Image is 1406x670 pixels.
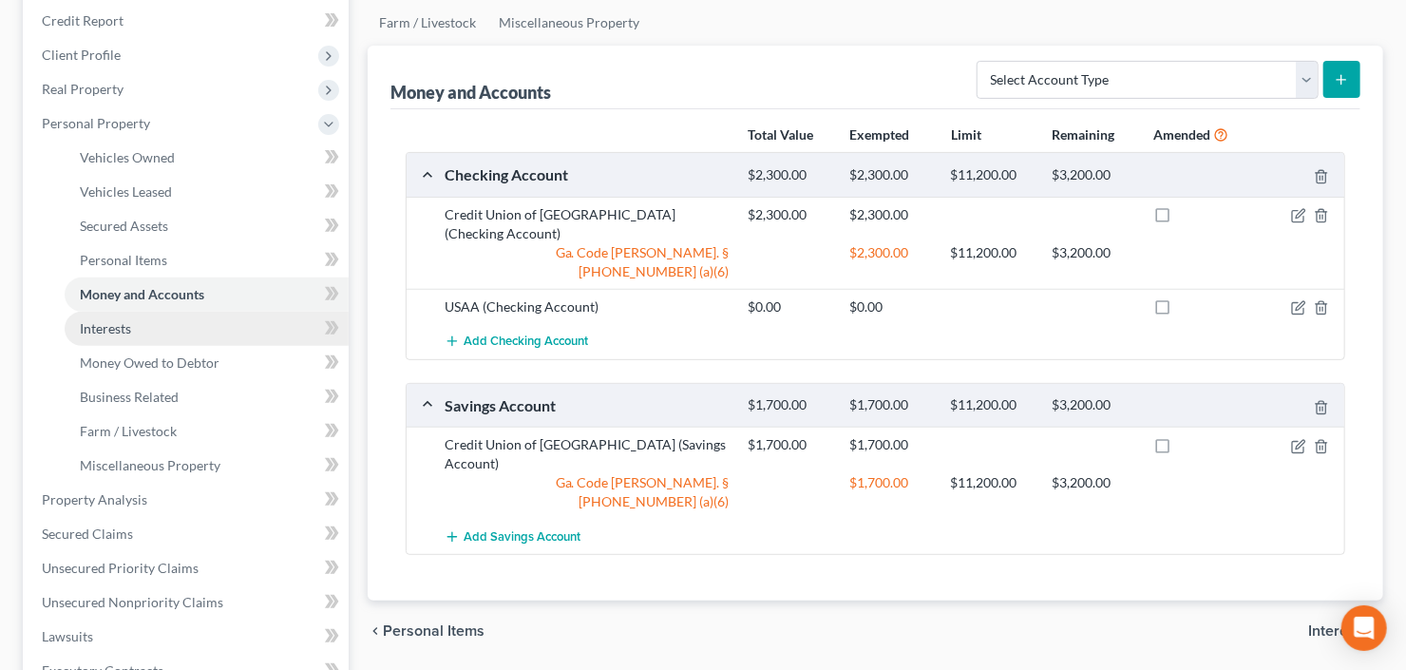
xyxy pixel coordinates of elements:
span: Credit Report [42,12,123,29]
a: Secured Claims [27,517,349,551]
span: Personal Property [42,115,150,131]
div: $1,700.00 [739,435,841,454]
span: Unsecured Nonpriority Claims [42,594,223,610]
a: Farm / Livestock [65,414,349,449]
strong: Limit [951,126,981,143]
a: Secured Assets [65,209,349,243]
span: Client Profile [42,47,121,63]
div: $11,200.00 [941,473,1043,492]
span: Miscellaneous Property [80,457,220,473]
div: $1,700.00 [739,396,841,414]
div: $2,300.00 [840,243,941,262]
span: Property Analysis [42,491,147,507]
div: $1,700.00 [840,435,941,454]
div: $3,200.00 [1042,473,1144,492]
span: Lawsuits [42,628,93,644]
a: Credit Report [27,4,349,38]
strong: Total Value [748,126,813,143]
span: Unsecured Priority Claims [42,560,199,576]
span: Add Savings Account [464,529,580,545]
a: Interests [65,312,349,346]
a: Business Related [65,380,349,414]
div: $11,200.00 [941,243,1043,262]
a: Unsecured Priority Claims [27,551,349,585]
div: $11,200.00 [941,396,1043,414]
button: Add Checking Account [445,324,588,359]
a: Personal Items [65,243,349,278]
div: $2,300.00 [840,205,941,224]
a: Vehicles Leased [65,175,349,209]
div: Credit Union of [GEOGRAPHIC_DATA] (Checking Account) [435,205,739,243]
i: chevron_left [368,623,383,639]
div: $0.00 [739,297,841,316]
div: $1,700.00 [840,473,941,492]
span: Money Owed to Debtor [80,354,219,371]
span: Personal Items [383,623,484,639]
span: Interests [80,320,131,336]
div: $1,700.00 [840,396,941,414]
a: Miscellaneous Property [65,449,349,483]
span: Business Related [80,389,179,405]
span: Vehicles Owned [80,149,175,165]
button: Add Savings Account [445,519,580,554]
span: Interests [1308,623,1368,639]
a: Lawsuits [27,620,349,654]
div: USAA (Checking Account) [435,297,739,316]
span: Personal Items [80,252,167,268]
a: Money Owed to Debtor [65,346,349,380]
span: Secured Claims [42,526,133,542]
div: $2,300.00 [739,205,841,224]
span: Real Property [42,81,123,97]
div: $3,200.00 [1042,396,1144,414]
span: Add Checking Account [464,335,588,350]
div: Savings Account [435,395,739,415]
span: Vehicles Leased [80,183,172,200]
a: Money and Accounts [65,278,349,312]
strong: Amended [1153,126,1210,143]
div: Credit Union of [GEOGRAPHIC_DATA] (Savings Account) [435,435,739,473]
a: Vehicles Owned [65,141,349,175]
span: Farm / Livestock [80,423,177,439]
strong: Exempted [849,126,909,143]
div: $3,200.00 [1042,243,1144,262]
div: $3,200.00 [1042,166,1144,184]
a: Property Analysis [27,483,349,517]
div: $0.00 [840,297,941,316]
button: Interests chevron_right [1308,623,1383,639]
div: $2,300.00 [739,166,841,184]
span: Secured Assets [80,218,168,234]
div: Open Intercom Messenger [1341,605,1387,651]
div: Money and Accounts [390,81,551,104]
button: chevron_left Personal Items [368,623,484,639]
span: Money and Accounts [80,286,204,302]
div: Ga. Code [PERSON_NAME]. § [PHONE_NUMBER] (a)(6) [435,473,739,511]
div: $2,300.00 [840,166,941,184]
a: Unsecured Nonpriority Claims [27,585,349,620]
div: Ga. Code [PERSON_NAME]. § [PHONE_NUMBER] (a)(6) [435,243,739,281]
strong: Remaining [1053,126,1115,143]
div: Checking Account [435,164,739,184]
div: $11,200.00 [941,166,1043,184]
